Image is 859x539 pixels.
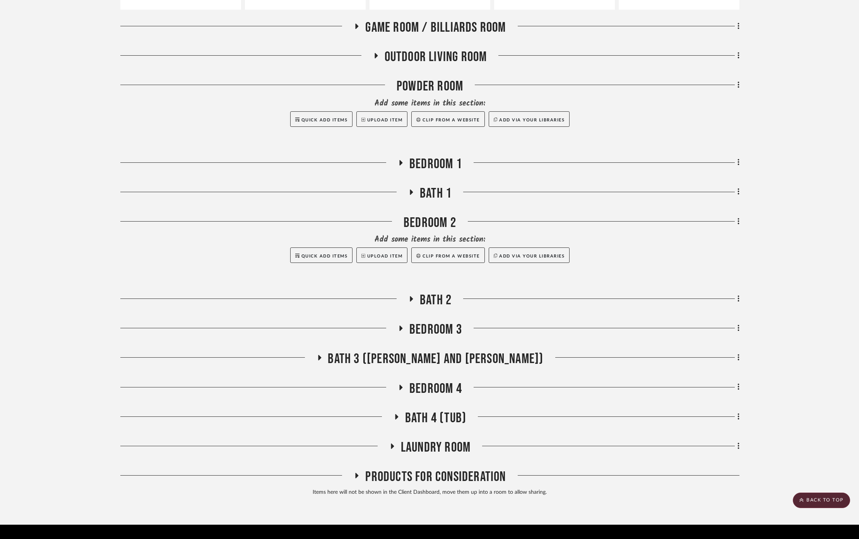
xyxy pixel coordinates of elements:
[356,111,407,127] button: Upload Item
[328,351,544,367] span: Bath 3 ([PERSON_NAME] and [PERSON_NAME])
[405,410,466,426] span: Bath 4 (Tub)
[401,439,471,456] span: Laundry Room
[409,321,462,338] span: Bedroom 3
[120,98,739,109] div: Add some items in this section:
[489,111,570,127] button: Add via your libraries
[356,247,407,263] button: Upload Item
[290,111,353,127] button: Quick Add Items
[409,156,462,172] span: Bedroom 1
[301,254,348,258] span: Quick Add Items
[411,247,484,263] button: Clip from a website
[411,111,484,127] button: Clip from a website
[301,118,348,122] span: Quick Add Items
[365,19,506,36] span: Game Room / Billiards Room
[420,292,452,309] span: Bath 2
[290,247,353,263] button: Quick Add Items
[120,488,739,497] div: Items here will not be shown in the Client Dashboard, move them up into a room to allow sharing.
[420,185,452,202] span: Bath 1
[385,49,487,65] span: Outdoor living room
[489,247,570,263] button: Add via your libraries
[409,380,462,397] span: Bedroom 4
[120,234,739,245] div: Add some items in this section:
[365,469,506,485] span: Products For Consideration
[793,493,850,508] scroll-to-top-button: BACK TO TOP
